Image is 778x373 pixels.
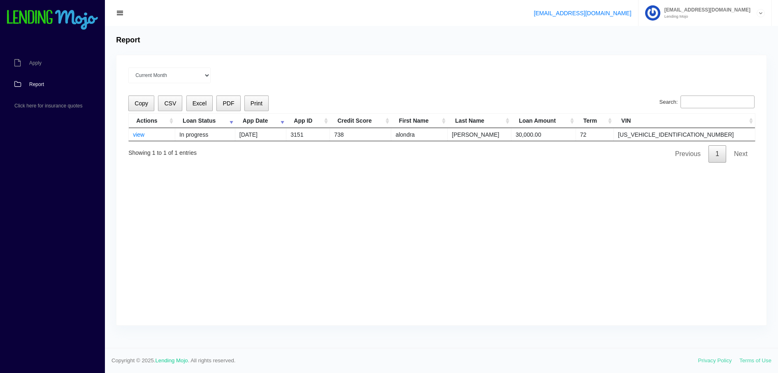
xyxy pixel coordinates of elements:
[29,61,42,65] span: Apply
[6,10,99,30] img: logo-small.png
[193,100,207,107] span: Excel
[391,128,448,141] td: alondra
[29,82,44,87] span: Report
[286,128,330,141] td: 3151
[727,145,755,163] a: Next
[576,128,614,141] td: 72
[216,96,240,112] button: PDF
[223,100,234,107] span: PDF
[116,36,140,45] h4: Report
[534,10,631,16] a: [EMAIL_ADDRESS][DOMAIN_NAME]
[448,128,511,141] td: [PERSON_NAME]
[698,357,732,364] a: Privacy Policy
[129,114,175,128] th: Actions: activate to sort column ascending
[128,144,197,157] div: Showing 1 to 1 of 1 entries
[235,128,286,141] td: [DATE]
[164,100,176,107] span: CSV
[244,96,269,112] button: Print
[660,14,750,19] small: Lending Mojo
[645,5,660,21] img: Profile image
[511,128,576,141] td: 30,000.00
[680,96,755,109] input: Search:
[668,145,708,163] a: Previous
[135,100,148,107] span: Copy
[448,114,511,128] th: Last Name: activate to sort column ascending
[286,114,330,128] th: App ID: activate to sort column ascending
[511,114,576,128] th: Loan Amount: activate to sort column ascending
[251,100,262,107] span: Print
[128,96,154,112] button: Copy
[708,145,726,163] a: 1
[739,357,771,364] a: Terms of Use
[330,114,391,128] th: Credit Score: activate to sort column ascending
[614,114,755,128] th: VIN: activate to sort column ascending
[156,357,188,364] a: Lending Mojo
[133,131,144,138] a: view
[660,96,755,109] label: Search:
[158,96,182,112] button: CSV
[235,114,286,128] th: App Date: activate to sort column ascending
[330,128,391,141] td: 738
[111,357,698,365] span: Copyright © 2025. . All rights reserved.
[186,96,213,112] button: Excel
[14,103,82,108] span: Click here for insurance quotes
[614,128,755,141] td: [US_VEHICLE_IDENTIFICATION_NUMBER]
[391,114,448,128] th: First Name: activate to sort column ascending
[660,7,750,12] span: [EMAIL_ADDRESS][DOMAIN_NAME]
[576,114,614,128] th: Term: activate to sort column ascending
[175,128,235,141] td: In progress
[175,114,235,128] th: Loan Status: activate to sort column ascending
